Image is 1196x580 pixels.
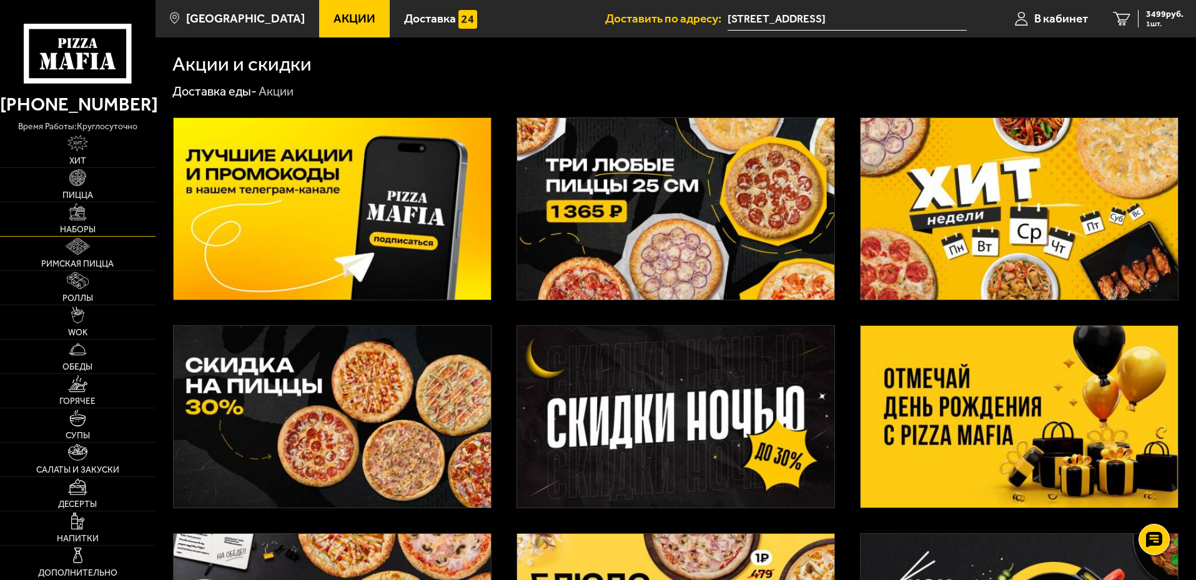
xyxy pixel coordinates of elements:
[605,12,728,24] span: Доставить по адресу:
[334,12,375,24] span: Акции
[36,466,119,474] span: Салаты и закуски
[172,84,257,99] a: Доставка еды-
[66,431,90,440] span: Супы
[62,363,92,371] span: Обеды
[1146,20,1184,27] span: 1 шт.
[58,500,97,509] span: Десерты
[1146,10,1184,19] span: 3499 руб.
[60,225,96,234] span: Наборы
[728,7,967,31] input: Ваш адрес доставки
[57,534,99,543] span: Напитки
[186,12,305,24] span: [GEOGRAPHIC_DATA]
[728,7,967,31] span: Россия, Санкт-Петербург, Ломаная улица, 5А
[38,569,117,578] span: Дополнительно
[1034,12,1088,24] span: В кабинет
[68,328,87,337] span: WOK
[41,260,114,268] span: Римская пицца
[59,397,96,406] span: Горячее
[259,84,294,100] div: Акции
[458,10,477,29] img: 15daf4d41897b9f0e9f617042186c801.svg
[172,54,312,74] h1: Акции и скидки
[69,157,86,165] span: Хит
[62,294,93,303] span: Роллы
[62,191,93,200] span: Пицца
[404,12,456,24] span: Доставка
